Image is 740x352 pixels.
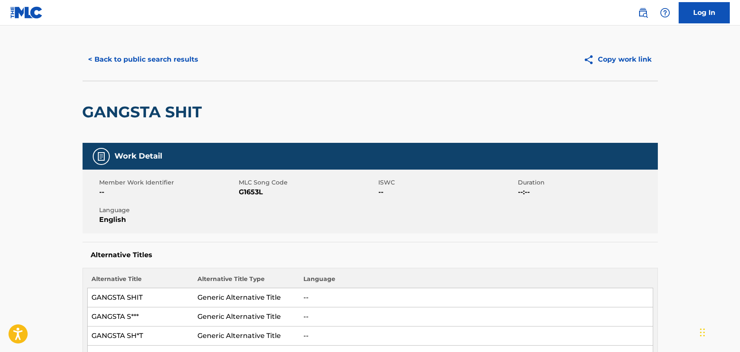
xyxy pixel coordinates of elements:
h5: Work Detail [115,151,163,161]
td: -- [299,326,653,346]
a: Public Search [634,4,651,21]
td: -- [299,307,653,326]
div: Help [657,4,674,21]
td: Generic Alternative Title [193,307,299,326]
th: Alternative Title Type [193,275,299,288]
th: Language [299,275,653,288]
h5: Alternative Titles [91,251,649,259]
td: GANGSTA SHIT [87,288,193,307]
img: help [660,8,670,18]
td: GANGSTA SH*T [87,326,193,346]
img: MLC Logo [10,6,43,19]
span: --:-- [518,187,656,197]
span: ISWC [379,178,516,187]
span: -- [379,187,516,197]
img: Copy work link [583,54,598,65]
td: Generic Alternative Title [193,326,299,346]
span: Language [100,206,237,215]
button: Copy work link [577,49,658,70]
iframe: Chat Widget [697,311,740,352]
th: Alternative Title [87,275,193,288]
h2: GANGSTA SHIT [83,102,206,122]
img: Work Detail [96,151,106,162]
span: Member Work Identifier [100,178,237,187]
button: < Back to public search results [83,49,205,70]
span: English [100,215,237,225]
span: -- [100,187,237,197]
td: Generic Alternative Title [193,288,299,307]
div: Drag [700,320,705,345]
img: search [638,8,648,18]
td: -- [299,288,653,307]
span: MLC Song Code [239,178,377,187]
span: G1653L [239,187,377,197]
span: Duration [518,178,656,187]
a: Log In [679,2,730,23]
